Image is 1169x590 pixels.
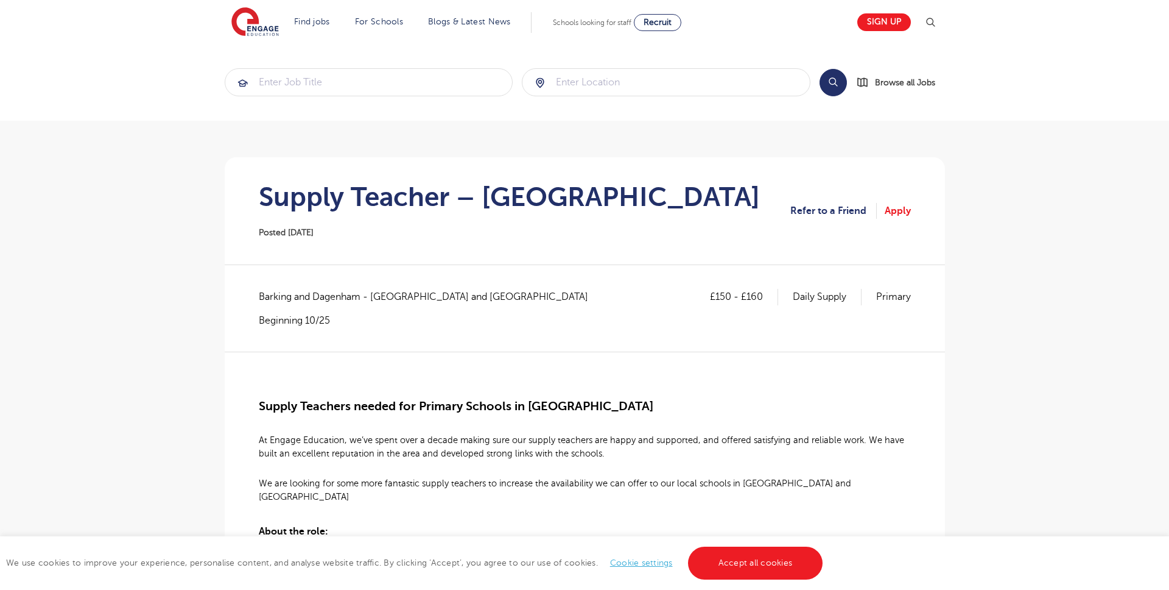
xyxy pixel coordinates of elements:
[790,203,877,219] a: Refer to a Friend
[259,435,904,458] span: At Engage Education, we’ve spent over a decade making sure our supply teachers are happy and supp...
[225,69,513,96] input: Submit
[885,203,911,219] a: Apply
[876,289,911,305] p: Primary
[644,18,672,27] span: Recruit
[793,289,862,305] p: Daily Supply
[875,76,935,90] span: Browse all Jobs
[259,314,600,327] p: Beginning 10/25
[294,17,330,26] a: Find jobs
[259,228,314,237] span: Posted [DATE]
[6,558,826,567] span: We use cookies to improve your experience, personalise content, and analyse website traffic. By c...
[259,289,600,305] span: Barking and Dagenham - [GEOGRAPHIC_DATA] and [GEOGRAPHIC_DATA]
[259,478,851,502] span: We are looking for some more fantastic supply teachers to increase the availability we can offer ...
[634,14,681,31] a: Recruit
[259,182,760,212] h1: Supply Teacher – [GEOGRAPHIC_DATA]
[355,17,403,26] a: For Schools
[820,69,847,96] button: Search
[231,7,279,38] img: Engage Education
[857,76,945,90] a: Browse all Jobs
[528,399,653,413] span: [GEOGRAPHIC_DATA]
[225,68,513,96] div: Submit
[522,69,810,96] input: Submit
[857,13,911,31] a: Sign up
[553,18,631,27] span: Schools looking for staff
[710,289,778,305] p: £150 - £160
[428,17,511,26] a: Blogs & Latest News
[522,68,810,96] div: Submit
[259,526,328,537] span: About the role:
[259,399,525,413] span: Supply Teachers needed for Primary Schools in
[610,558,673,567] a: Cookie settings
[688,547,823,580] a: Accept all cookies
